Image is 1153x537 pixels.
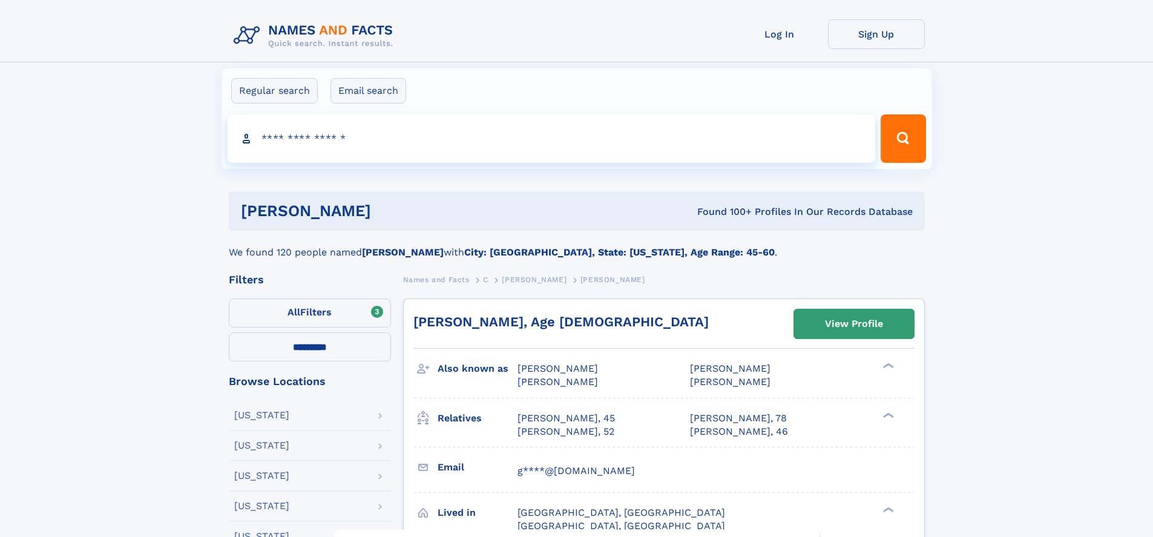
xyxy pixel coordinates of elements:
[228,114,876,163] input: search input
[229,231,925,260] div: We found 120 people named with .
[517,412,615,425] a: [PERSON_NAME], 45
[229,274,391,285] div: Filters
[403,272,470,287] a: Names and Facts
[330,78,406,104] label: Email search
[881,114,925,163] button: Search Button
[464,246,775,258] b: City: [GEOGRAPHIC_DATA], State: [US_STATE], Age Range: 45-60
[690,412,787,425] a: [PERSON_NAME], 78
[502,275,567,284] span: [PERSON_NAME]
[234,471,289,481] div: [US_STATE]
[502,272,567,287] a: [PERSON_NAME]
[534,205,913,219] div: Found 100+ Profiles In Our Records Database
[794,309,914,338] a: View Profile
[690,425,788,438] a: [PERSON_NAME], 46
[828,19,925,49] a: Sign Up
[690,376,770,387] span: [PERSON_NAME]
[438,457,517,478] h3: Email
[690,363,770,374] span: [PERSON_NAME]
[517,425,614,438] a: [PERSON_NAME], 52
[234,410,289,420] div: [US_STATE]
[880,411,895,419] div: ❯
[413,314,709,329] a: [PERSON_NAME], Age [DEMOGRAPHIC_DATA]
[229,19,403,52] img: Logo Names and Facts
[517,507,725,518] span: [GEOGRAPHIC_DATA], [GEOGRAPHIC_DATA]
[517,363,598,374] span: [PERSON_NAME]
[438,408,517,429] h3: Relatives
[731,19,828,49] a: Log In
[580,275,645,284] span: [PERSON_NAME]
[362,246,444,258] b: [PERSON_NAME]
[483,272,488,287] a: C
[517,376,598,387] span: [PERSON_NAME]
[229,298,391,328] label: Filters
[483,275,488,284] span: C
[241,203,534,219] h1: [PERSON_NAME]
[880,506,895,513] div: ❯
[231,78,318,104] label: Regular search
[234,441,289,450] div: [US_STATE]
[517,520,725,532] span: [GEOGRAPHIC_DATA], [GEOGRAPHIC_DATA]
[438,358,517,379] h3: Also known as
[825,310,883,338] div: View Profile
[287,306,300,318] span: All
[438,502,517,523] h3: Lived in
[234,501,289,511] div: [US_STATE]
[880,362,895,370] div: ❯
[229,376,391,387] div: Browse Locations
